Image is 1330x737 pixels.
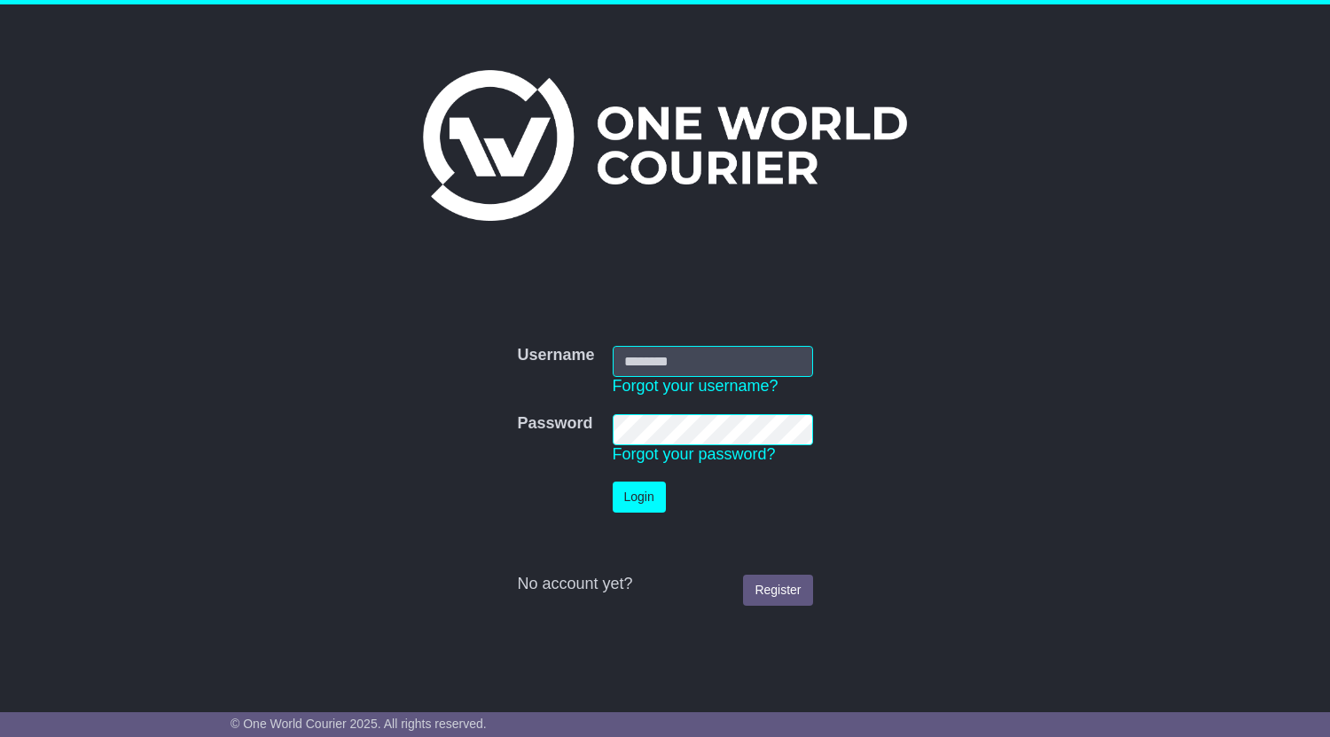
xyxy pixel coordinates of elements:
[517,414,592,434] label: Password
[423,70,907,221] img: One World
[517,575,812,594] div: No account yet?
[613,377,778,395] a: Forgot your username?
[743,575,812,606] a: Register
[517,346,594,365] label: Username
[613,482,666,513] button: Login
[231,717,487,731] span: © One World Courier 2025. All rights reserved.
[613,445,776,463] a: Forgot your password?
